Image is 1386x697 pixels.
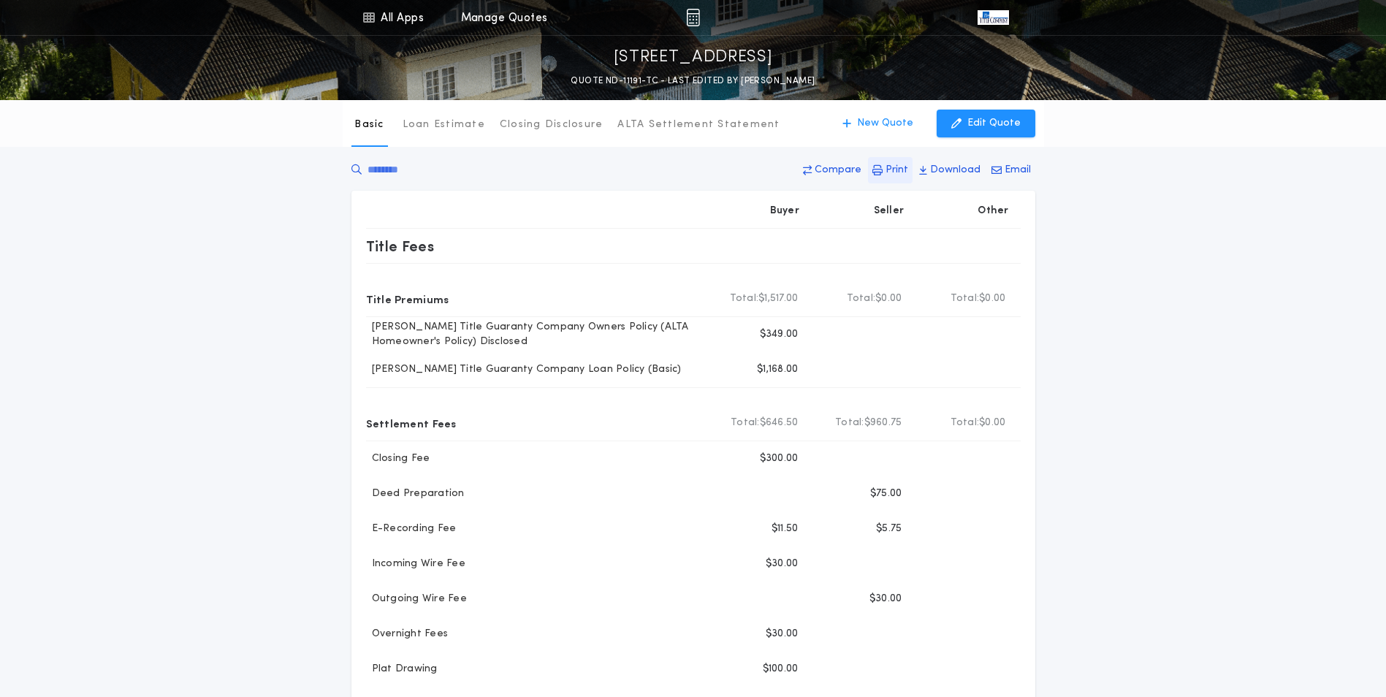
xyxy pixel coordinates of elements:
[857,116,913,131] p: New Quote
[366,287,449,311] p: Title Premiums
[366,235,435,258] p: Title Fees
[614,46,773,69] p: [STREET_ADDRESS]
[864,416,902,430] span: $960.75
[870,487,902,501] p: $75.00
[951,416,980,430] b: Total:
[868,157,913,183] button: Print
[366,320,707,349] p: [PERSON_NAME] Title Guaranty Company Owners Policy (ALTA Homeowner's Policy) Disclosed
[979,292,1005,306] span: $0.00
[366,487,465,501] p: Deed Preparation
[763,662,799,677] p: $100.00
[772,522,799,536] p: $11.50
[799,157,866,183] button: Compare
[869,592,902,606] p: $30.00
[571,74,815,88] p: QUOTE ND-11191-TC - LAST EDITED BY [PERSON_NAME]
[770,204,799,218] p: Buyer
[730,292,759,306] b: Total:
[937,110,1035,137] button: Edit Quote
[366,411,457,435] p: Settlement Fees
[874,204,905,218] p: Seller
[757,362,798,377] p: $1,168.00
[979,416,1005,430] span: $0.00
[930,163,981,178] p: Download
[1005,163,1031,178] p: Email
[686,9,700,26] img: img
[815,163,861,178] p: Compare
[915,157,985,183] button: Download
[354,118,384,132] p: Basic
[828,110,928,137] button: New Quote
[403,118,485,132] p: Loan Estimate
[760,327,799,342] p: $349.00
[366,592,467,606] p: Outgoing Wire Fee
[978,204,1008,218] p: Other
[617,118,780,132] p: ALTA Settlement Statement
[760,452,799,466] p: $300.00
[987,157,1035,183] button: Email
[875,292,902,306] span: $0.00
[366,627,449,641] p: Overnight Fees
[978,10,1008,25] img: vs-icon
[967,116,1021,131] p: Edit Quote
[766,627,799,641] p: $30.00
[366,662,438,677] p: Plat Drawing
[835,416,864,430] b: Total:
[876,522,902,536] p: $5.75
[500,118,603,132] p: Closing Disclosure
[760,416,799,430] span: $646.50
[366,452,430,466] p: Closing Fee
[951,292,980,306] b: Total:
[366,362,682,377] p: [PERSON_NAME] Title Guaranty Company Loan Policy (Basic)
[731,416,760,430] b: Total:
[886,163,908,178] p: Print
[847,292,876,306] b: Total:
[366,557,465,571] p: Incoming Wire Fee
[366,522,457,536] p: E-Recording Fee
[766,557,799,571] p: $30.00
[758,292,798,306] span: $1,517.00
